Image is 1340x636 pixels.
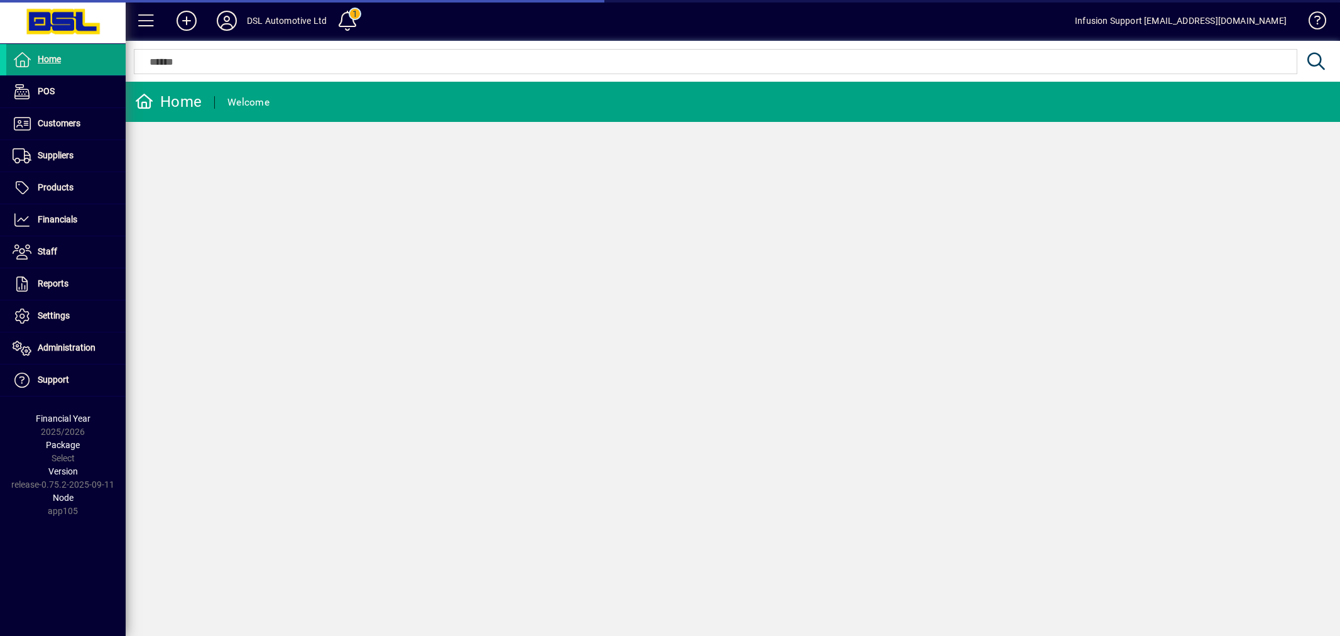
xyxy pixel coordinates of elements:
[38,86,55,96] span: POS
[207,9,247,32] button: Profile
[6,172,126,204] a: Products
[166,9,207,32] button: Add
[1299,3,1324,43] a: Knowledge Base
[6,204,126,236] a: Financials
[247,11,327,31] div: DSL Automotive Ltd
[38,310,70,321] span: Settings
[38,118,80,128] span: Customers
[38,214,77,224] span: Financials
[6,365,126,396] a: Support
[6,300,126,332] a: Settings
[38,375,69,385] span: Support
[38,54,61,64] span: Home
[227,92,270,112] div: Welcome
[6,140,126,172] a: Suppliers
[48,466,78,476] span: Version
[135,92,202,112] div: Home
[53,493,74,503] span: Node
[6,268,126,300] a: Reports
[6,236,126,268] a: Staff
[6,332,126,364] a: Administration
[38,246,57,256] span: Staff
[38,150,74,160] span: Suppliers
[1075,11,1287,31] div: Infusion Support [EMAIL_ADDRESS][DOMAIN_NAME]
[38,182,74,192] span: Products
[36,414,90,424] span: Financial Year
[38,278,68,288] span: Reports
[46,440,80,450] span: Package
[6,108,126,140] a: Customers
[38,343,95,353] span: Administration
[6,76,126,107] a: POS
